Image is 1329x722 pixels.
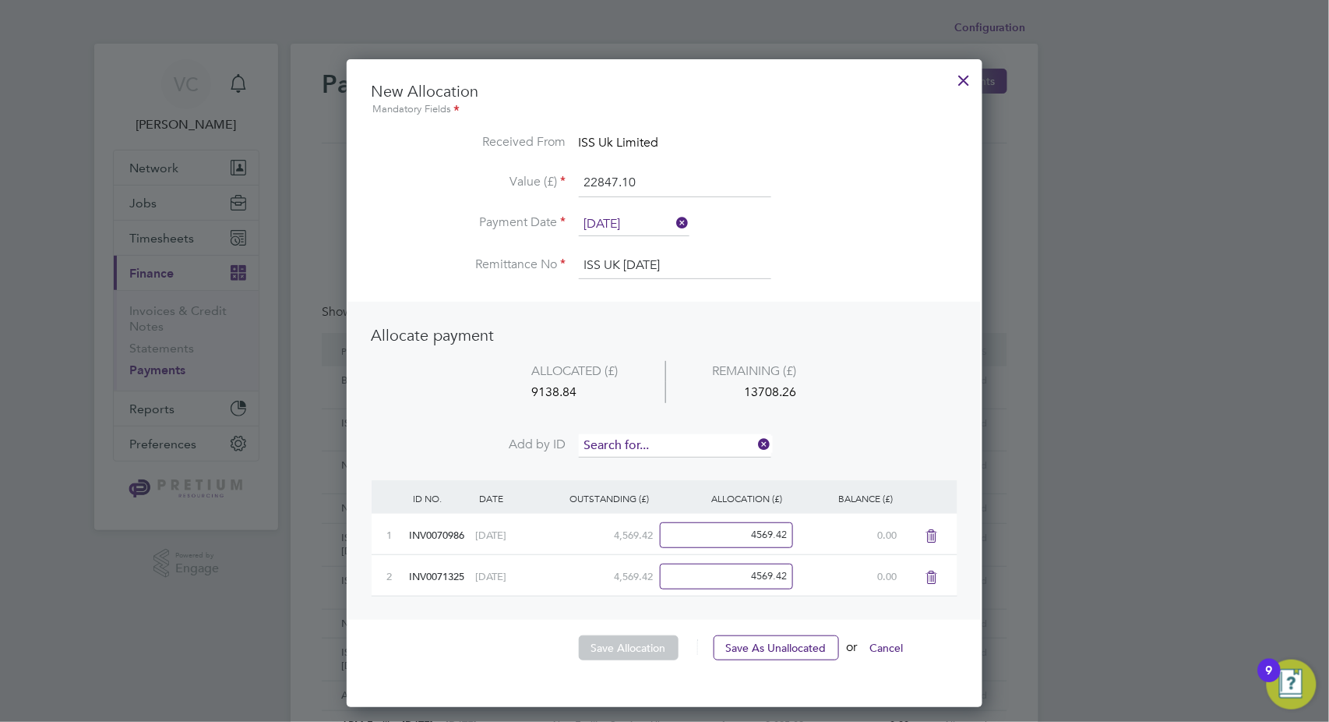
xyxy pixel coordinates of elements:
span: ISS Uk Limited [579,135,659,150]
div: 1 [387,514,409,554]
label: Value (£) [372,174,566,190]
div: REMAINING (£) [665,361,844,382]
div: INV0070986 [409,514,475,554]
div: 2 [387,555,409,596]
div: [DATE] [476,555,542,596]
div: 4,569.42 [542,555,653,596]
div: ID NO. [409,480,475,516]
label: Payment Date [372,214,566,231]
button: Open Resource Center, 9 new notifications [1267,660,1317,710]
div: 9 [1266,671,1273,691]
button: Cancel [858,635,916,660]
span: Add by ID [509,437,566,453]
button: Save Allocation [579,635,679,660]
div: 0.00 [786,555,897,596]
button: Save As Unallocated [714,635,839,660]
div: 9138.84 [485,382,665,403]
label: Remittance No [372,257,566,273]
label: Received From [372,134,566,150]
h3: Allocate payment [372,325,957,345]
div: 13708.26 [665,382,844,403]
h3: New Allocation [372,81,957,119]
div: 4,569.42 [542,514,653,554]
div: ALLOCATION (£) [653,480,786,516]
div: ALLOCATED (£) [485,361,665,382]
div: OUTSTANDING (£) [542,480,653,516]
input: Search for... [579,434,771,458]
input: Select one [579,213,689,236]
div: DATE [476,480,542,516]
div: [DATE] [476,514,542,554]
li: or [372,635,957,676]
div: INV0071325 [409,555,475,596]
div: Mandatory Fields [372,101,957,119]
div: 0.00 [786,514,897,554]
div: BALANCE (£) [786,480,897,516]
